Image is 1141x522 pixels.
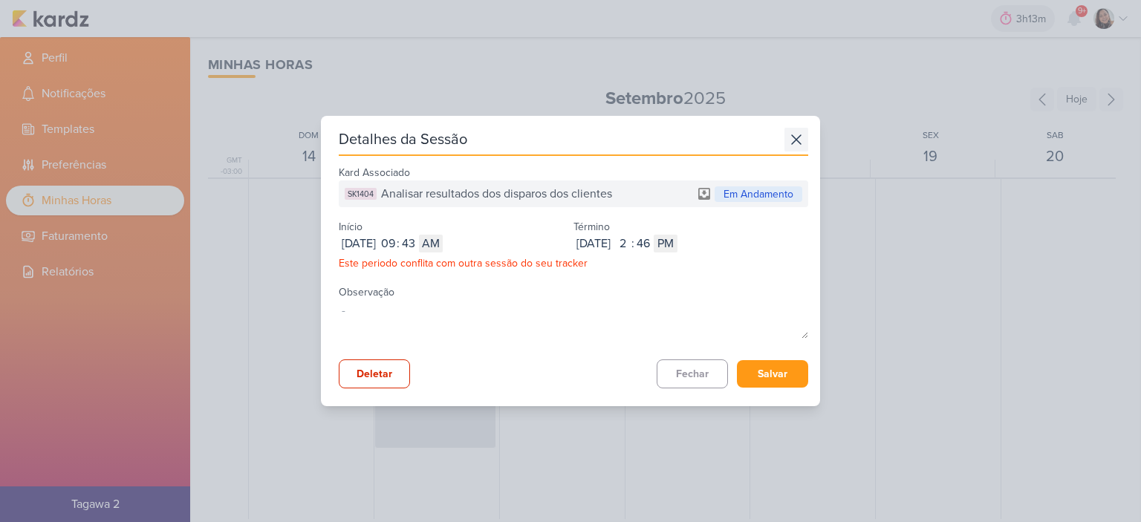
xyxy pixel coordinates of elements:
[631,235,634,252] div: :
[339,286,394,298] label: Observação
[381,185,612,203] span: Analisar resultados dos disparos dos clientes
[339,166,410,179] label: Kard Associado
[339,129,467,150] div: Detalhes da Sessão
[715,186,802,202] div: Em Andamento
[573,221,610,233] label: Término
[345,188,377,200] div: SK1404
[339,359,410,388] button: Deletar
[397,235,400,252] div: :
[657,359,728,388] button: Fechar
[339,221,363,233] label: Início
[737,360,808,388] button: Salvar
[339,257,588,270] span: Este periodo conflita com outra sessão do seu tracker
